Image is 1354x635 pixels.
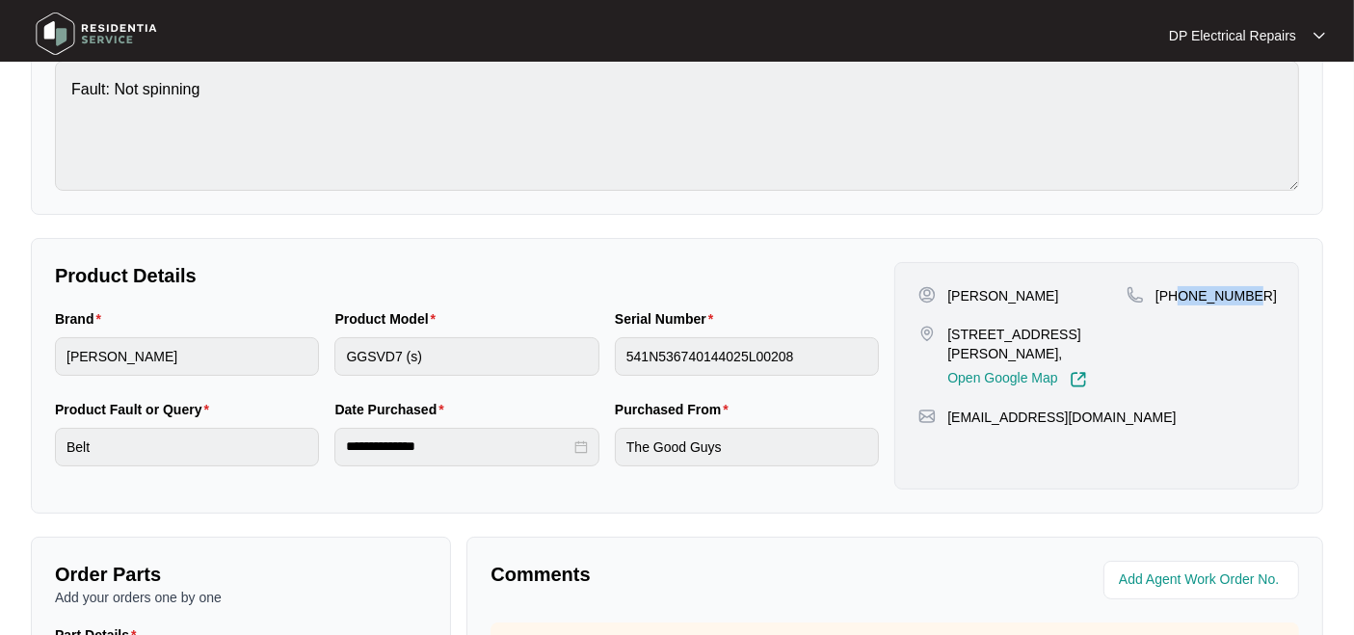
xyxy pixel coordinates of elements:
input: Add Agent Work Order No. [1119,569,1288,592]
input: Product Fault or Query [55,428,319,466]
a: Open Google Map [947,371,1086,388]
img: map-pin [918,325,936,342]
p: [PHONE_NUMBER] [1155,286,1277,305]
textarea: Fault: Not spinning [55,61,1299,191]
label: Brand [55,309,109,329]
label: Product Fault or Query [55,400,217,419]
label: Date Purchased [334,400,451,419]
p: Add your orders one by one [55,588,427,607]
img: residentia service logo [29,5,164,63]
input: Purchased From [615,428,879,466]
p: [STREET_ADDRESS][PERSON_NAME], [947,325,1127,363]
input: Serial Number [615,337,879,376]
p: [PERSON_NAME] [947,286,1058,305]
p: [EMAIL_ADDRESS][DOMAIN_NAME] [947,408,1176,427]
img: dropdown arrow [1314,31,1325,40]
img: map-pin [918,408,936,425]
img: map-pin [1127,286,1144,304]
label: Product Model [334,309,443,329]
p: Product Details [55,262,879,289]
img: Link-External [1070,371,1087,388]
label: Purchased From [615,400,736,419]
p: DP Electrical Repairs [1169,26,1296,45]
label: Serial Number [615,309,721,329]
input: Date Purchased [346,437,570,457]
p: Comments [491,561,881,588]
p: Order Parts [55,561,427,588]
input: Product Model [334,337,598,376]
input: Brand [55,337,319,376]
img: user-pin [918,286,936,304]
